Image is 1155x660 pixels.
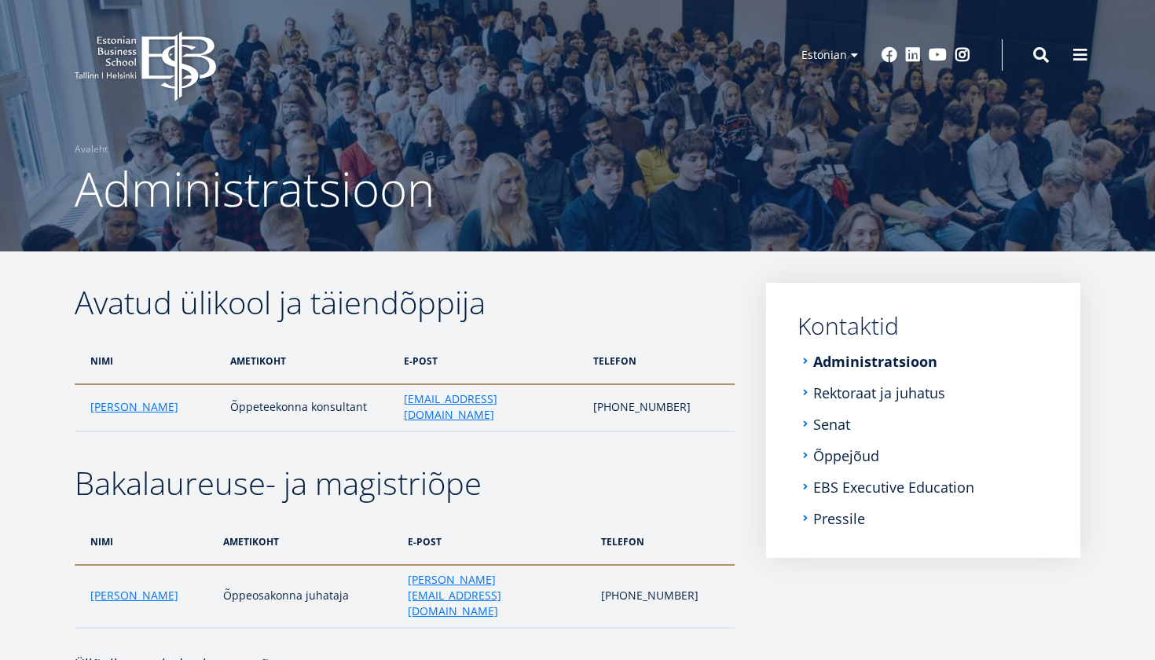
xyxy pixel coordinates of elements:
[593,519,735,565] th: telefon
[813,448,879,464] a: Õppejõud
[813,416,850,432] a: Senat
[215,565,400,628] td: Õppeosakonna juhataja
[813,479,974,495] a: EBS Executive Education
[593,565,735,628] td: [PHONE_NUMBER]
[75,464,735,503] h2: Bakalaureuse- ja magistriõpe
[585,338,735,384] th: telefon
[813,385,945,401] a: Rektoraat ja juhatus
[90,588,178,603] a: [PERSON_NAME]
[75,519,215,565] th: nimi
[75,156,434,221] span: Administratsioon
[408,572,585,619] a: [PERSON_NAME][EMAIL_ADDRESS][DOMAIN_NAME]
[905,47,921,63] a: Linkedin
[75,283,735,322] h2: Avatud ülikool ja täiendõppija
[90,399,178,415] a: [PERSON_NAME]
[75,338,222,384] th: nimi
[797,314,1049,338] a: Kontaktid
[222,384,395,431] td: Õppeteekonna konsultant
[75,141,108,157] a: Avaleht
[400,519,593,565] th: e-post
[404,391,577,423] a: [EMAIL_ADDRESS][DOMAIN_NAME]
[813,354,937,369] a: Administratsioon
[929,47,947,63] a: Youtube
[222,338,395,384] th: ametikoht
[955,47,970,63] a: Instagram
[882,47,897,63] a: Facebook
[215,519,400,565] th: ametikoht
[813,511,865,526] a: Pressile
[396,338,585,384] th: e-post
[585,384,735,431] td: [PHONE_NUMBER]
